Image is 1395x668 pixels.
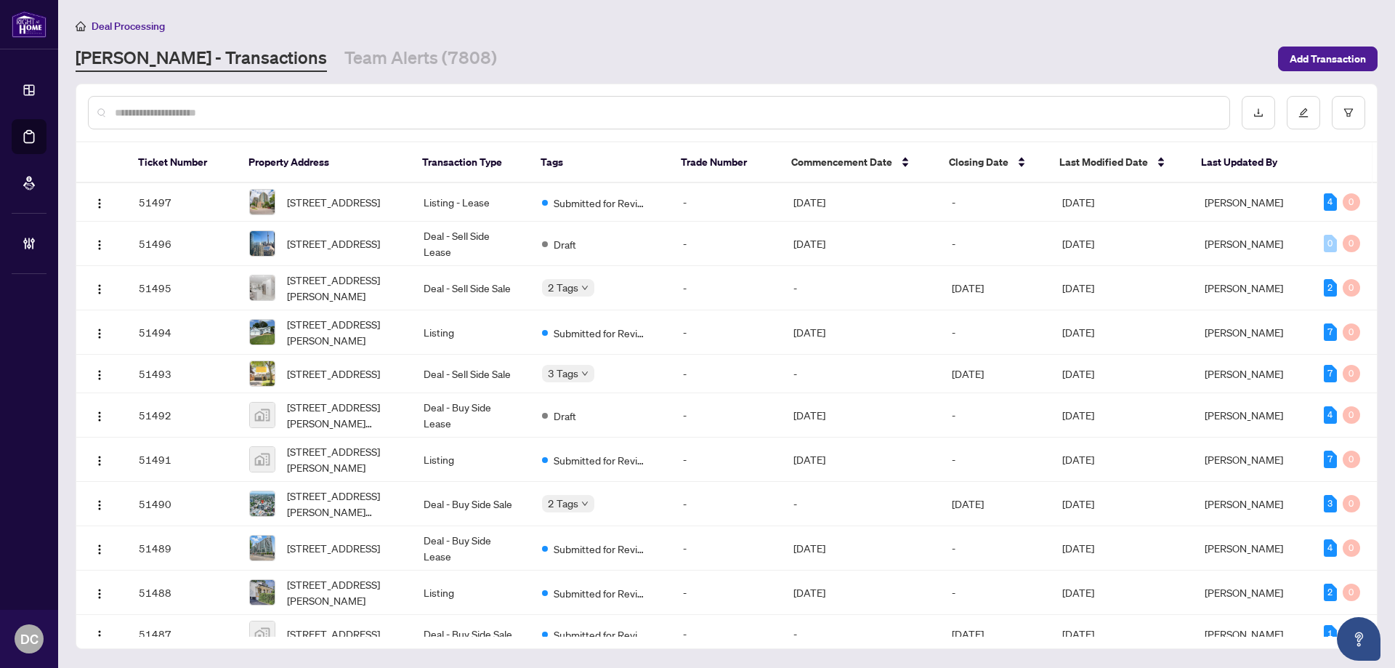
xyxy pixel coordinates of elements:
button: Add Transaction [1278,47,1378,71]
span: [STREET_ADDRESS] [287,626,380,642]
span: 2 Tags [548,279,578,296]
button: Logo [88,362,111,385]
span: [DATE] [1062,586,1094,599]
span: Draft [554,408,576,424]
td: [DATE] [782,571,940,615]
td: [DATE] [940,266,1051,310]
td: Listing [412,438,530,482]
span: [STREET_ADDRESS][PERSON_NAME] [287,443,400,475]
span: [STREET_ADDRESS] [287,236,380,251]
span: Last Modified Date [1059,154,1148,170]
td: - [671,438,782,482]
td: [PERSON_NAME] [1193,355,1311,393]
th: Trade Number [669,142,780,183]
span: [STREET_ADDRESS][PERSON_NAME] [287,272,400,304]
td: [DATE] [940,615,1051,653]
td: Deal - Sell Side Sale [412,266,530,310]
div: 0 [1343,235,1360,252]
button: Logo [88,622,111,645]
td: [PERSON_NAME] [1193,526,1311,571]
td: [DATE] [782,310,940,355]
div: 0 [1343,406,1360,424]
span: [STREET_ADDRESS] [287,366,380,382]
span: [DATE] [1062,542,1094,555]
div: 0 [1343,584,1360,601]
span: [STREET_ADDRESS] [287,194,380,210]
span: down [581,284,589,291]
td: - [671,571,782,615]
div: 0 [1343,279,1360,297]
img: logo [12,11,46,38]
span: Closing Date [949,154,1008,170]
img: thumbnail-img [250,320,275,345]
img: thumbnail-img [250,491,275,516]
img: Logo [94,455,105,467]
img: Logo [94,588,105,600]
img: Logo [94,328,105,339]
span: [DATE] [1062,409,1094,422]
button: Logo [88,492,111,515]
span: Deal Processing [92,20,165,33]
button: Open asap [1337,617,1380,661]
img: thumbnail-img [250,231,275,256]
td: - [940,393,1051,438]
td: Listing [412,310,530,355]
span: Add Transaction [1290,47,1366,71]
a: Team Alerts (7808) [344,46,497,72]
span: Draft [554,236,576,252]
td: [PERSON_NAME] [1193,571,1311,615]
td: - [782,482,940,526]
button: Logo [88,581,111,604]
th: Transaction Type [411,142,529,183]
td: Deal - Buy Side Lease [412,526,530,571]
span: [DATE] [1062,237,1094,250]
td: 51488 [127,571,238,615]
img: thumbnail-img [250,190,275,214]
td: [PERSON_NAME] [1193,266,1311,310]
td: - [671,393,782,438]
td: - [940,526,1051,571]
td: Deal - Buy Side Sale [412,615,530,653]
div: 0 [1343,193,1360,211]
div: 7 [1324,323,1337,341]
img: thumbnail-img [250,361,275,386]
span: Submitted for Review [554,585,648,601]
th: Closing Date [937,142,1048,183]
td: [PERSON_NAME] [1193,438,1311,482]
span: Submitted for Review [554,325,648,341]
span: download [1253,108,1263,118]
button: Logo [88,536,111,560]
img: thumbnail-img [250,447,275,472]
button: Logo [88,276,111,299]
a: [PERSON_NAME] - Transactions [76,46,327,72]
button: download [1242,96,1275,129]
td: [PERSON_NAME] [1193,222,1311,266]
td: - [671,615,782,653]
span: Submitted for Review [554,627,648,643]
span: [DATE] [1062,453,1094,466]
td: - [940,571,1051,615]
span: Submitted for Review [554,541,648,557]
span: [DATE] [1062,497,1094,510]
span: [DATE] [1062,281,1094,294]
span: [STREET_ADDRESS][PERSON_NAME][PERSON_NAME] [287,488,400,520]
button: Logo [88,232,111,255]
img: Logo [94,239,105,251]
img: thumbnail-img [250,275,275,300]
td: Listing - Lease [412,183,530,222]
td: [PERSON_NAME] [1193,183,1311,222]
td: [DATE] [940,355,1051,393]
span: 3 Tags [548,365,578,382]
span: home [76,21,86,31]
img: Logo [94,369,105,381]
img: Logo [94,629,105,641]
td: [DATE] [782,222,940,266]
td: 51490 [127,482,238,526]
td: [DATE] [940,482,1051,526]
div: 7 [1324,365,1337,382]
td: - [940,222,1051,266]
td: - [671,183,782,222]
span: down [581,370,589,377]
td: - [782,266,940,310]
div: 0 [1343,365,1360,382]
